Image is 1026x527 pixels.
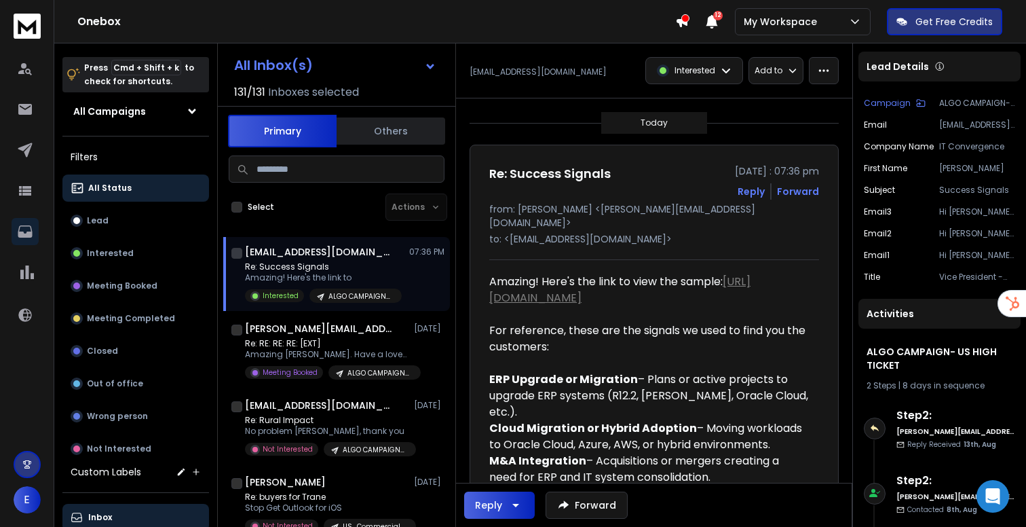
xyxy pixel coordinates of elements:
p: Wrong person [87,411,148,422]
p: Not Interested [263,444,313,454]
p: Email3 [864,206,892,217]
p: Interested [263,291,299,301]
button: Reply [464,492,535,519]
a: [URL][DOMAIN_NAME] [489,274,750,306]
h1: [PERSON_NAME] [245,475,326,489]
p: from: [PERSON_NAME] <[PERSON_NAME][EMAIL_ADDRESS][DOMAIN_NAME]> [489,202,819,230]
h1: All Inbox(s) [234,58,313,72]
button: Meeting Booked [62,272,209,299]
p: Meeting Completed [87,313,175,324]
h1: ALGO CAMPAIGN- US HIGH TICKET [867,345,1012,372]
p: Hi [PERSON_NAME], Quick check - did this land on the right desk at IT Convergence? We're already ... [939,206,1015,217]
p: Email1 [864,250,890,261]
p: IT Convergence [939,141,1015,152]
button: Wrong person [62,403,209,430]
button: Out of office [62,370,209,397]
p: Hi [PERSON_NAME], Congrats on joining IT Convergence as VP Customer Success - quite the achieveme... [939,250,1015,261]
button: E [14,486,41,513]
p: 07:36 PM [409,247,444,257]
button: Get Free Credits [887,8,1002,35]
p: Hi [PERSON_NAME], Just floating this back up in case it got buried in your inbox. We've been seei... [939,228,1015,239]
p: Contacted [907,505,977,515]
h6: [PERSON_NAME][EMAIL_ADDRESS][DOMAIN_NAME] [896,426,1015,437]
p: Success Signals [939,185,1015,196]
h1: [EMAIL_ADDRESS][DOMAIN_NAME] [245,245,394,259]
div: Open Intercom Messenger [976,480,1009,513]
div: Forward [777,185,819,198]
h1: Onebox [77,14,675,30]
button: Lead [62,207,209,234]
span: 2 Steps [867,380,896,391]
p: ALGO CAMPAIGN- US HIGH TICKET [347,368,413,378]
div: Activities [858,299,1021,329]
div: – Plans or active projects to upgrade ERP systems (R12.2, [PERSON_NAME], Oracle Cloud, etc.). [489,371,808,420]
h6: Step 2 : [896,473,1015,489]
p: Out of office [87,378,143,389]
span: 13th, Aug [964,439,996,450]
p: Press to check for shortcuts. [84,61,194,88]
p: [DATE] : 07:36 pm [735,164,819,178]
p: ALGO CAMPAIGN- US HIGH TICKET [343,445,408,455]
h1: All Campaigns [73,105,146,118]
p: Subject [864,185,895,196]
h6: Step 2 : [896,407,1015,424]
p: Lead [87,215,109,226]
p: Email [864,120,887,130]
div: | [867,380,1012,391]
button: Closed [62,338,209,365]
p: [PERSON_NAME] [939,163,1015,174]
button: All Campaigns [62,98,209,125]
strong: M&A Integration [489,453,586,469]
h6: [PERSON_NAME][EMAIL_ADDRESS][DOMAIN_NAME] [896,492,1015,502]
p: [EMAIL_ADDRESS][DOMAIN_NAME] [470,67,607,77]
p: Re: buyers for Trane [245,492,408,503]
button: All Status [62,175,209,202]
p: [DATE] [414,323,444,334]
p: Vice President - Customer Success and Industry Leader [939,272,1015,283]
p: Add to [755,65,782,76]
p: Meeting Booked [87,280,157,291]
strong: ERP Upgrade or Migration [489,371,638,387]
p: Inbox [88,512,112,523]
h1: [EMAIL_ADDRESS][DOMAIN_NAME] [245,399,394,412]
p: Campaign [864,98,911,109]
p: My Workspace [744,15,822,29]
span: 12 [713,11,723,20]
p: Interested [87,248,134,259]
h3: Inboxes selected [268,84,359,101]
p: [DATE] [414,400,444,411]
p: to: <[EMAIL_ADDRESS][DOMAIN_NAME]> [489,232,819,246]
p: All Status [88,183,132,194]
span: 8th, Aug [947,505,977,515]
button: Primary [228,115,337,147]
div: Amazing! Here's the link to view the sample: [489,274,808,306]
p: Not Interested [87,443,151,454]
p: No problem [PERSON_NAME], thank you [245,426,408,437]
p: ALGO CAMPAIGN- US HIGH TICKET [939,98,1015,109]
p: Amazing [PERSON_NAME]. Have a lovely [245,349,408,360]
span: 8 days in sequence [902,380,985,391]
div: – Moving workloads to Oracle Cloud, Azure, AWS, or hybrid environments. [489,420,808,453]
p: Today [641,117,668,128]
h1: [PERSON_NAME][EMAIL_ADDRESS][PERSON_NAME][DOMAIN_NAME] +1 [245,322,394,335]
p: Re: RE: RE: RE: [EXT] [245,338,408,349]
button: Others [337,116,445,146]
img: logo [14,14,41,39]
p: Closed [87,346,118,357]
p: Re: Rural Impact [245,415,408,426]
button: Not Interested [62,435,209,462]
p: Reply Received [907,439,996,450]
div: – Acquisitions or mergers creating a need for ERP and IT system consolidation. [489,453,808,486]
span: 131 / 131 [234,84,265,101]
div: Reply [475,498,502,512]
button: Meeting Completed [62,305,209,332]
p: [EMAIL_ADDRESS][DOMAIN_NAME] [939,120,1015,130]
p: title [864,272,880,283]
button: Interested [62,240,209,267]
p: First Name [864,163,907,174]
p: Email2 [864,228,892,239]
button: Campaign [864,98,926,109]
p: Amazing! Here's the link to [245,272,402,283]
